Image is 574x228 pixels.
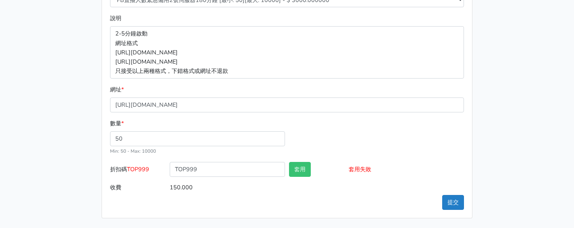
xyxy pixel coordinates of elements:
label: 收費 [108,180,168,195]
span: TOP999 [127,165,149,173]
label: 數量 [110,119,124,128]
input: 格式為https://www.facebook.com/topfblive/videos/123456789/ [110,97,464,112]
p: 2-5分鐘啟動 網址格式 [URL][DOMAIN_NAME] [URL][DOMAIN_NAME] 只接受以上兩種格式，下錯格式或網址不退款 [110,26,464,78]
label: 折扣碼 [108,162,168,180]
small: Min: 50 - Max: 10000 [110,148,156,154]
label: 網址 [110,85,124,94]
button: 提交 [442,195,464,210]
label: 說明 [110,14,121,23]
button: 套用 [289,162,311,177]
